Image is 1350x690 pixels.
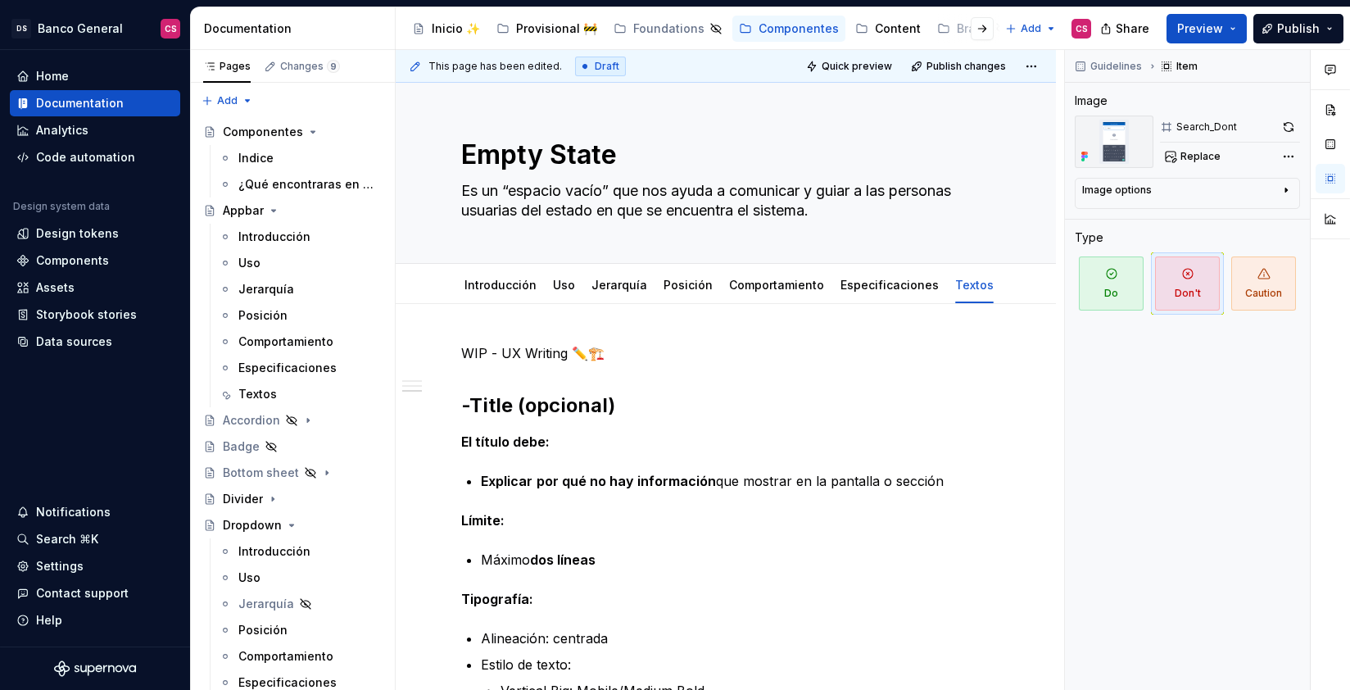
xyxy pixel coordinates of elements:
[10,553,180,579] a: Settings
[530,552,596,568] strong: dos líneas
[36,279,75,296] div: Assets
[461,434,550,450] strong: El título debe:
[238,307,288,324] div: Posición
[10,329,180,355] a: Data sources
[481,473,532,489] strong: Explicar
[10,220,180,247] a: Design tokens
[238,255,260,271] div: Uso
[1116,20,1149,37] span: Share
[36,225,119,242] div: Design tokens
[1075,229,1103,246] div: Type
[238,281,294,297] div: Jerarquía
[10,90,180,116] a: Documentation
[36,585,129,601] div: Contact support
[36,306,137,323] div: Storybook stories
[949,267,1000,302] div: Textos
[3,11,187,46] button: DSBanco GeneralCS
[212,643,388,670] a: Comportamiento
[238,543,310,560] div: Introducción
[212,329,388,355] a: Comportamiento
[327,60,340,73] span: 9
[664,278,713,292] a: Posición
[10,144,180,170] a: Code automation
[1231,256,1296,311] span: Caution
[223,124,303,140] div: Componentes
[1090,60,1142,73] span: Guidelines
[490,16,604,42] a: Provisional 🚧
[1021,22,1041,35] span: Add
[204,20,388,37] div: Documentation
[212,355,388,381] a: Especificaciones
[217,94,238,107] span: Add
[13,200,110,213] div: Design system data
[481,550,990,570] p: Máximo
[212,591,388,617] a: Jerarquía
[238,570,260,586] div: Uso
[223,491,263,507] div: Divider
[906,55,1013,78] button: Publish changes
[36,149,135,166] div: Code automation
[10,607,180,633] button: Help
[212,145,388,171] a: Indice
[1176,120,1237,134] div: Search_Dont
[723,267,831,302] div: Comportamiento
[36,612,62,629] div: Help
[223,438,260,455] div: Badge
[10,63,180,89] a: Home
[212,617,388,643] a: Posición
[212,250,388,276] a: Uso
[10,499,180,525] button: Notifications
[238,622,288,638] div: Posición
[729,278,824,292] a: Comportamiento
[197,486,388,512] a: Divider
[238,176,374,193] div: ¿Qué encontraras en cada sección?
[197,119,388,145] a: Componentes
[1092,14,1160,43] button: Share
[931,16,1015,42] a: Brand
[1277,20,1320,37] span: Publish
[212,276,388,302] a: Jerarquía
[223,517,282,533] div: Dropdown
[1075,252,1148,315] button: Do
[165,22,177,35] div: CS
[849,16,927,42] a: Content
[1082,184,1152,197] div: Image options
[38,20,123,37] div: Banco General
[1079,256,1144,311] span: Do
[197,197,388,224] a: Appbar
[585,267,654,302] div: Jerarquía
[54,660,136,677] a: Supernova Logo
[1227,252,1300,315] button: Caution
[461,343,990,363] p: WIP - UX Writing ✏️🏗️
[1000,17,1062,40] button: Add
[834,267,945,302] div: Especificaciones
[1180,150,1221,163] span: Replace
[591,278,647,292] a: Jerarquía
[458,267,543,302] div: Introducción
[10,580,180,606] button: Contact support
[432,20,480,37] div: Inicio ✨
[238,648,333,665] div: Comportamiento
[1070,55,1149,78] button: Guidelines
[461,591,533,607] strong: Tipografía:
[203,60,251,73] div: Pages
[461,512,505,529] strong: Límite:
[759,20,839,37] div: Componentes
[223,202,264,219] div: Appbar
[280,60,340,73] div: Changes
[481,655,990,674] p: Estilo de texto:
[461,393,990,419] h2: -Title (opcional)
[10,526,180,552] button: Search ⌘K
[1076,22,1088,35] div: CS
[405,16,487,42] a: Inicio ✨
[36,95,124,111] div: Documentation
[732,16,845,42] a: Componentes
[481,629,990,648] p: Alineación: centrada
[238,386,277,402] div: Textos
[36,531,98,547] div: Search ⌘K
[1151,252,1224,315] button: Don't
[822,60,892,73] span: Quick preview
[516,20,597,37] div: Provisional 🚧
[553,278,575,292] a: Uso
[197,512,388,538] a: Dropdown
